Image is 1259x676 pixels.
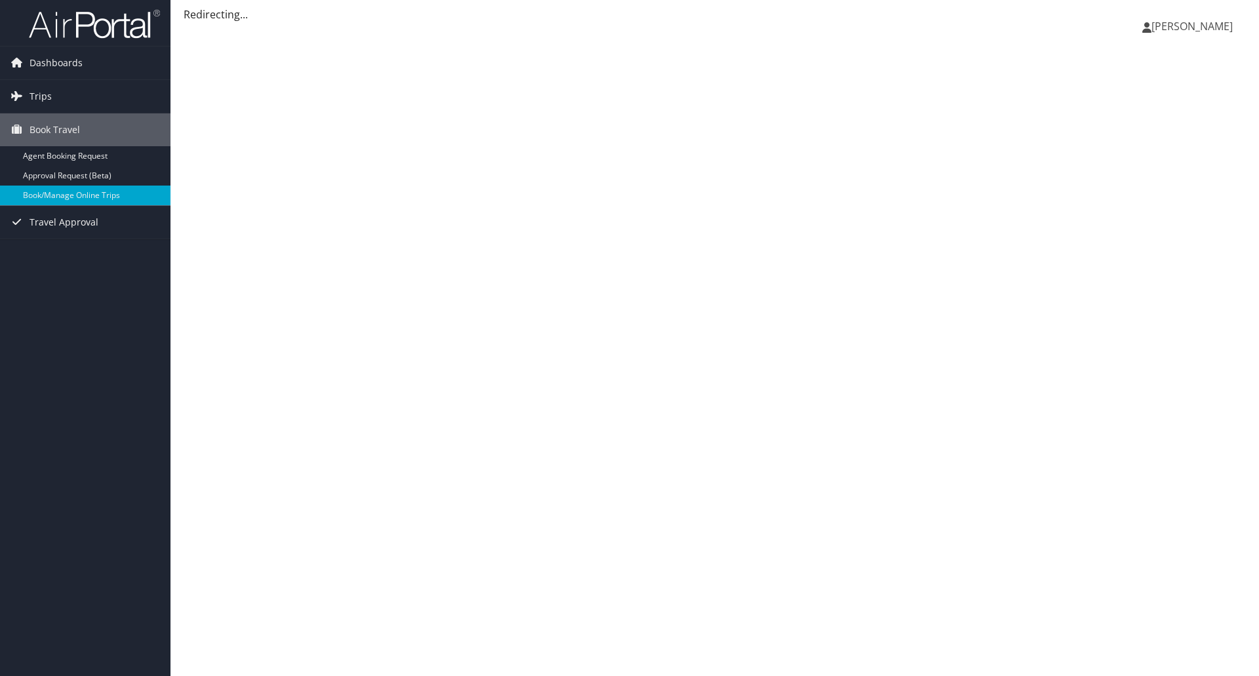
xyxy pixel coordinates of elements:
[184,7,1246,22] div: Redirecting...
[1151,19,1233,33] span: [PERSON_NAME]
[1142,7,1246,46] a: [PERSON_NAME]
[29,9,160,39] img: airportal-logo.png
[30,47,83,79] span: Dashboards
[30,80,52,113] span: Trips
[30,206,98,239] span: Travel Approval
[30,113,80,146] span: Book Travel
